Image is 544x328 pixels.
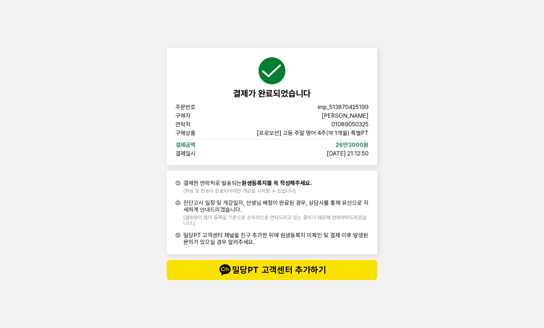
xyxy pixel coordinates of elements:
span: imp_513870425199 [318,104,369,110]
span: ② [175,199,180,226]
span: 결제한 연락처로 발송되는 [183,180,312,187]
img: succeed [258,57,286,85]
span: [프로모션] 고등 주말 영어 4주(약 1개월) 특별PT [257,130,369,136]
button: talk밀당PT 고객센터 추가하기 [167,260,377,280]
span: [DATE] 21:12:50 [327,151,369,157]
span: (작성 및 전송이 완료되어야만 개강을 시작할 수 있습니다) [183,188,312,194]
span: 26만3000원 [335,142,369,148]
img: talk [218,263,232,277]
span: (결제량이 많아 등록일 기준으로 순차적으로 연락드리고 있는 중이기 때문에 양해부탁드리겠습니다.) [183,215,369,226]
span: 결제일시 [175,151,222,157]
span: 주문번호 [175,104,222,110]
span: 결제가 완료되었습니다 [233,88,311,99]
b: 원생등록지를 꼭 작성해주세요. [242,180,312,187]
span: ③ [175,232,180,246]
span: ① [175,180,180,194]
span: [PERSON_NAME] [322,113,369,119]
span: 밀당PT 고객센터 추가하기 [181,263,363,277]
span: 구매상품 [175,130,222,136]
span: 결제금액 [175,142,222,148]
span: 연락처 [175,122,222,127]
span: 구매자 [175,113,222,119]
span: 밀당PT 고객센터 채널을 친구 추가한 뒤에 원생등록지 미확인 및 결제 이후 발생된 문의가 있으실 경우 알려주세요. [183,232,369,246]
span: 01089050325 [331,122,369,127]
span: 진단고사 일정 및 개강일자, 선생님 배정이 완료된 경우, 상담사를 통해 유선으로 자세하게 안내드리겠습니다. [183,199,369,213]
